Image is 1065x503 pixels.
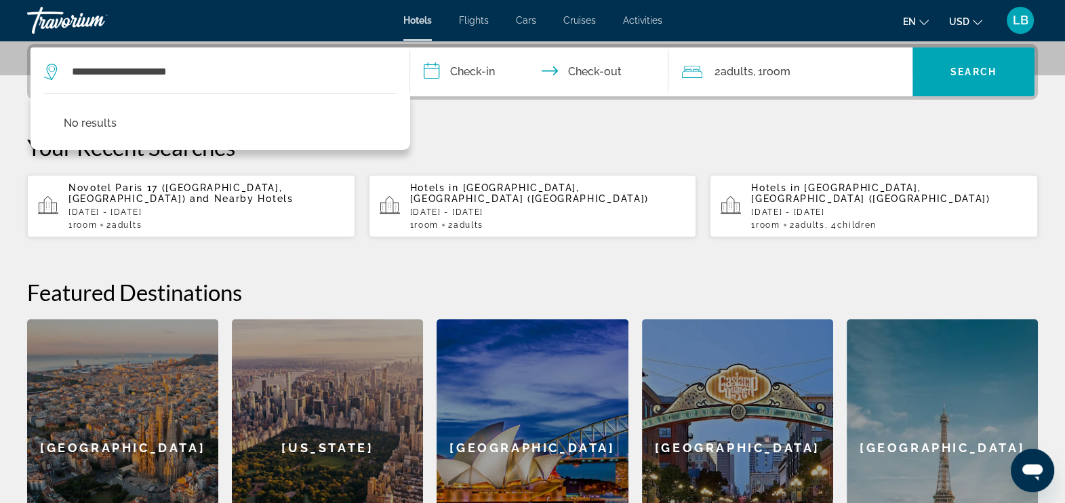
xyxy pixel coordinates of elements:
span: Hotels in [410,182,459,193]
button: Novotel Paris 17 ([GEOGRAPHIC_DATA], [GEOGRAPHIC_DATA]) and Nearby Hotels[DATE] - [DATE]1Room2Adults [27,174,355,238]
span: 1 [410,220,439,230]
span: Novotel Paris 17 ([GEOGRAPHIC_DATA], [GEOGRAPHIC_DATA]) [68,182,282,204]
button: Travelers: 2 adults, 0 children [668,47,912,96]
button: Check in and out dates [410,47,668,96]
a: Travorium [27,3,163,38]
button: User Menu [1003,6,1038,35]
span: [GEOGRAPHIC_DATA], [GEOGRAPHIC_DATA] ([GEOGRAPHIC_DATA]) [751,182,990,204]
span: 2 [448,220,483,230]
button: Hotels in [GEOGRAPHIC_DATA], [GEOGRAPHIC_DATA] ([GEOGRAPHIC_DATA])[DATE] - [DATE]1Room2Adults, 4C... [710,174,1038,238]
a: Cars [516,15,536,26]
span: 2 [106,220,142,230]
div: Search widget [31,47,1034,96]
span: USD [949,16,969,27]
a: Cruises [563,15,596,26]
span: , 1 [753,62,790,81]
h2: Featured Destinations [27,279,1038,306]
p: No results [64,114,117,133]
span: Room [73,220,98,230]
span: Search [950,66,997,77]
span: 1 [68,220,97,230]
span: and Nearby Hotels [190,193,294,204]
button: Search [912,47,1034,96]
span: Children [837,220,877,230]
span: 2 [715,62,753,81]
span: 2 [790,220,825,230]
span: Hotels in [751,182,800,193]
span: , 4 [825,220,877,230]
button: Change currency [949,12,982,31]
a: Hotels [403,15,432,26]
span: Adults [721,65,753,78]
a: Activities [623,15,662,26]
span: [GEOGRAPHIC_DATA], [GEOGRAPHIC_DATA] ([GEOGRAPHIC_DATA]) [410,182,649,204]
span: Adults [795,220,824,230]
span: en [903,16,916,27]
iframe: Bouton de lancement de la fenêtre de messagerie [1011,449,1054,492]
span: Room [756,220,780,230]
span: Adults [112,220,142,230]
p: [DATE] - [DATE] [68,207,344,217]
span: Adults [454,220,483,230]
span: LB [1013,14,1028,27]
p: Your Recent Searches [27,134,1038,161]
span: Room [414,220,439,230]
p: [DATE] - [DATE] [410,207,686,217]
a: Flights [459,15,489,26]
span: Room [763,65,790,78]
p: [DATE] - [DATE] [751,207,1027,217]
button: Hotels in [GEOGRAPHIC_DATA], [GEOGRAPHIC_DATA] ([GEOGRAPHIC_DATA])[DATE] - [DATE]1Room2Adults [369,174,697,238]
button: Change language [903,12,929,31]
span: 1 [751,220,780,230]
